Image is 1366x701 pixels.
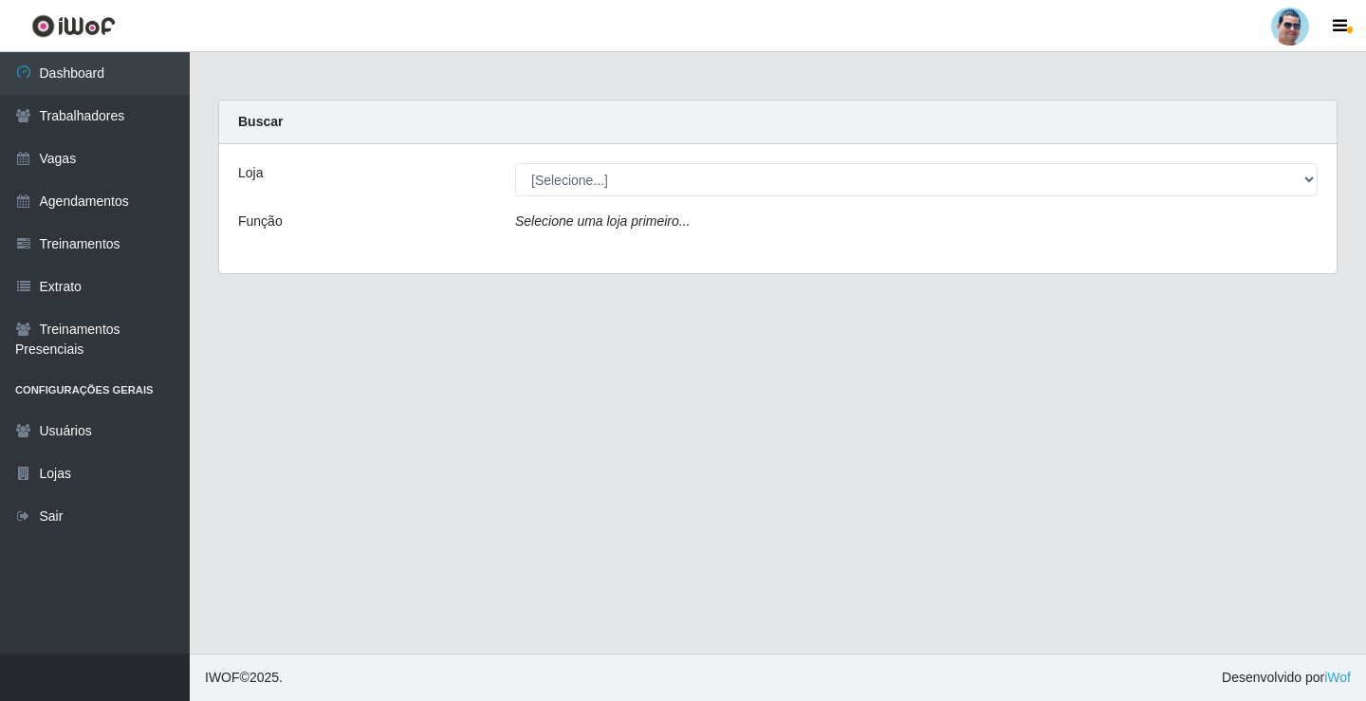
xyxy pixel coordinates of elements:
strong: Buscar [238,114,283,129]
label: Função [238,212,283,231]
label: Loja [238,163,263,183]
span: IWOF [205,670,240,685]
img: CoreUI Logo [31,14,116,38]
i: Selecione uma loja primeiro... [515,213,690,229]
a: iWof [1324,670,1351,685]
span: © 2025 . [205,668,283,688]
span: Desenvolvido por [1222,668,1351,688]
